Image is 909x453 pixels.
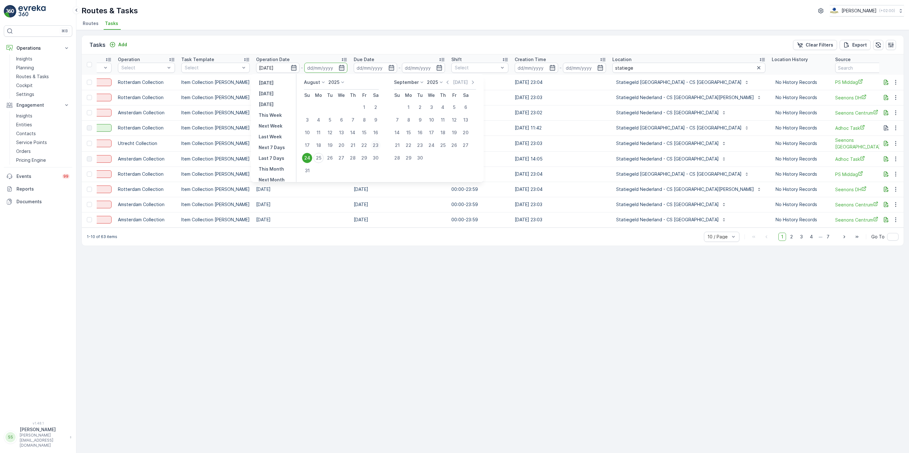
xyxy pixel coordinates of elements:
[835,171,892,178] span: PS Middag
[392,115,402,125] div: 7
[115,120,178,135] td: Rotterdam Collection
[772,56,808,63] p: Location History
[438,102,448,112] div: 4
[178,182,253,197] td: Item Collection [PERSON_NAME]
[776,171,825,177] p: No History Records
[835,125,892,131] a: Adhoc Task
[256,111,284,119] button: This Week
[616,217,719,223] p: Statiegeld Nederland - CS [GEOGRAPHIC_DATA]
[18,5,46,18] img: logo_light-DOdMpM7g.png
[259,91,274,97] p: [DATE]
[347,90,358,101] th: Thursday
[512,75,609,90] td: [DATE] 23:04
[806,42,833,48] p: Clear Filters
[16,148,31,154] p: Orders
[415,153,425,163] div: 30
[461,140,471,150] div: 27
[302,128,312,138] div: 10
[16,91,34,98] p: Settings
[359,153,369,163] div: 29
[313,128,324,138] div: 11
[512,90,609,105] td: [DATE] 23:03
[178,75,253,90] td: Item Collection [PERSON_NAME]
[359,140,369,150] div: 22
[4,421,72,425] span: v 1.48.1
[512,212,609,227] td: [DATE] 23:03
[14,129,72,138] a: Contacts
[415,115,425,125] div: 9
[797,233,806,241] span: 3
[449,102,459,112] div: 5
[256,176,287,184] button: Next Month
[87,110,92,115] div: Toggle Row Selected
[612,138,730,148] button: Statiegeld Nederland - CS [GEOGRAPHIC_DATA]
[87,95,92,100] div: Toggle Row Selected
[414,90,426,101] th: Tuesday
[403,153,414,163] div: 29
[512,151,609,167] td: [DATE] 14:05
[20,433,67,448] p: [PERSON_NAME][EMAIL_ADDRESS][DOMAIN_NAME]
[830,5,904,16] button: [PERSON_NAME](+02:00)
[259,166,284,172] p: This Month
[336,90,347,101] th: Wednesday
[512,105,609,120] td: [DATE] 23:02
[256,90,276,98] button: Today
[359,128,369,138] div: 15
[16,56,32,62] p: Insights
[178,120,253,135] td: Item Collection [PERSON_NAME]
[4,183,72,195] a: Reports
[871,234,885,240] span: Go To
[455,65,499,71] p: Select
[403,90,414,101] th: Monday
[259,80,274,86] p: [DATE]
[840,40,871,50] button: Export
[259,144,285,151] p: Next 7 Days
[426,90,437,101] th: Wednesday
[512,120,609,135] td: [DATE] 11:42
[612,77,753,87] button: Statiegeld [GEOGRAPHIC_DATA] - CS [GEOGRAPHIC_DATA]
[448,90,460,101] th: Friday
[16,73,49,80] p: Routes & Tasks
[253,212,351,227] td: [DATE]
[612,63,765,73] input: Search
[118,41,127,48] p: Add
[835,110,892,116] span: Seenons Centrum
[4,42,72,54] button: Operations
[616,94,754,101] p: Statiegeld Nederland - CS [GEOGRAPHIC_DATA][PERSON_NAME]
[351,197,448,212] td: [DATE]
[115,151,178,167] td: Amsterdam Collection
[515,63,558,73] input: dd/mm/yyyy
[448,197,512,212] td: 00:00-23:59
[256,144,287,151] button: Next 7 Days
[841,8,877,14] p: [PERSON_NAME]
[118,56,140,63] p: Operation
[115,197,178,212] td: Amsterdam Collection
[87,217,92,222] div: Toggle Row Selected
[512,182,609,197] td: [DATE] 23:04
[835,217,892,223] span: Seenons Centrum
[87,80,92,85] div: Toggle Row Selected
[778,233,786,241] span: 1
[612,123,753,133] button: Statiegeld [GEOGRAPHIC_DATA] - CS [GEOGRAPHIC_DATA]
[835,79,892,85] a: PS Middag
[4,170,72,183] a: Events99
[61,28,68,34] p: ⌘B
[392,153,402,163] div: 28
[256,79,276,87] button: Yesterday
[426,115,436,125] div: 10
[371,128,381,138] div: 16
[325,140,335,150] div: 19
[449,115,459,125] div: 12
[5,432,16,442] div: SS
[616,156,719,162] p: Statiegeld Nederland - CS [GEOGRAPHIC_DATA]
[259,177,285,183] p: Next Month
[115,167,178,182] td: Rotterdam Collection
[359,115,369,125] div: 8
[403,102,414,112] div: 1
[426,128,436,138] div: 17
[819,233,822,241] p: ...
[14,81,72,90] a: Cockpit
[460,90,471,101] th: Saturday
